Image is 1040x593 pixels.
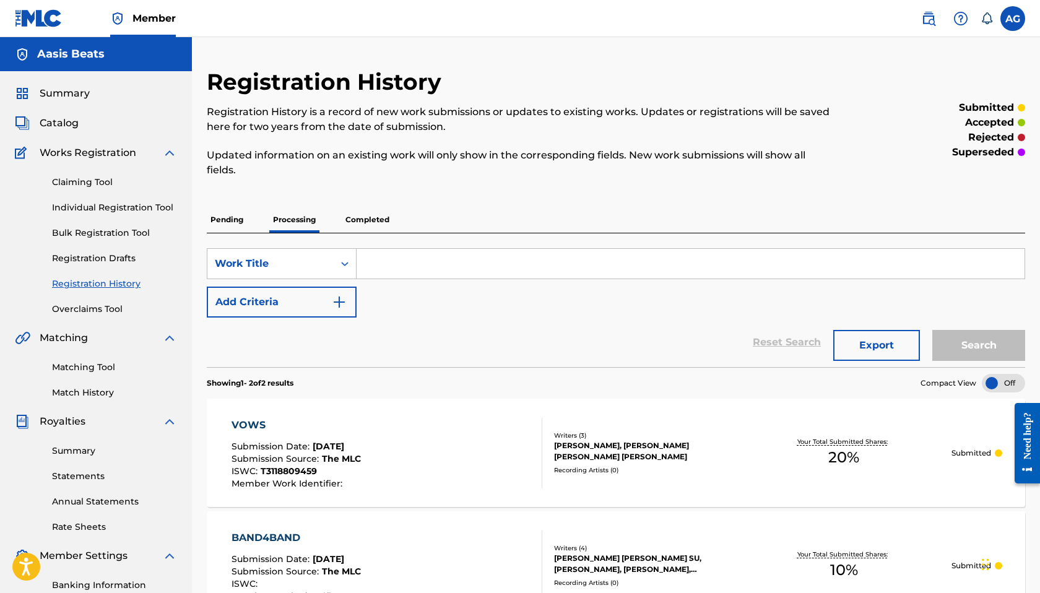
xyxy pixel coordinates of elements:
span: 10 % [830,559,858,581]
span: Catalog [40,116,79,131]
span: Compact View [921,378,976,389]
a: CatalogCatalog [15,116,79,131]
iframe: Chat Widget [978,534,1040,593]
p: Registration History is a record of new work submissions or updates to existing works. Updates or... [207,105,837,134]
a: Bulk Registration Tool [52,227,177,240]
p: submitted [959,100,1014,115]
img: Royalties [15,414,30,429]
p: rejected [968,130,1014,145]
a: Registration Drafts [52,252,177,265]
form: Search Form [207,248,1025,367]
span: Matching [40,331,88,345]
button: Add Criteria [207,287,357,318]
span: [DATE] [313,553,344,565]
span: ISWC : [232,578,261,589]
p: Completed [342,207,393,233]
a: Match History [52,386,177,399]
a: Registration History [52,277,177,290]
a: Individual Registration Tool [52,201,177,214]
a: Banking Information [52,579,177,592]
p: Submitted [951,560,991,571]
span: Submission Source : [232,453,322,464]
span: Submission Source : [232,566,322,577]
a: Summary [52,444,177,457]
img: expand [162,414,177,429]
button: Export [833,330,920,361]
span: The MLC [322,566,361,577]
span: Works Registration [40,145,136,160]
img: expand [162,548,177,563]
p: Submitted [951,448,991,459]
a: SummarySummary [15,86,90,101]
span: Submission Date : [232,553,313,565]
div: Drag [982,546,989,583]
div: [PERSON_NAME], [PERSON_NAME] [PERSON_NAME] [PERSON_NAME] [554,440,737,462]
a: Rate Sheets [52,521,177,534]
div: Writers ( 4 ) [554,543,737,553]
img: Summary [15,86,30,101]
div: [PERSON_NAME] [PERSON_NAME] SU, [PERSON_NAME], [PERSON_NAME], [PERSON_NAME] [554,553,737,575]
span: Member [132,11,176,25]
div: BAND4BAND [232,530,361,545]
img: Accounts [15,47,30,62]
a: Annual Statements [52,495,177,508]
span: Member Work Identifier : [232,478,345,489]
p: Pending [207,207,247,233]
p: Showing 1 - 2 of 2 results [207,378,293,389]
div: Recording Artists ( 0 ) [554,465,737,475]
span: [DATE] [313,441,344,452]
a: VOWSSubmission Date:[DATE]Submission Source:The MLCISWC:T3118809459Member Work Identifier:Writers... [207,399,1025,507]
img: Matching [15,331,30,345]
div: Writers ( 3 ) [554,431,737,440]
p: superseded [952,145,1014,160]
p: Your Total Submitted Shares: [797,550,891,559]
img: Member Settings [15,548,30,563]
a: Overclaims Tool [52,303,177,316]
span: The MLC [322,453,361,464]
iframe: Resource Center [1005,392,1040,495]
img: 9d2ae6d4665cec9f34b9.svg [332,295,347,309]
img: Works Registration [15,145,31,160]
span: Submission Date : [232,441,313,452]
div: Help [948,6,973,31]
div: VOWS [232,418,361,433]
span: T3118809459 [261,465,317,477]
p: Updated information on an existing work will only show in the corresponding fields. New work subm... [207,148,837,178]
span: Royalties [40,414,85,429]
img: MLC Logo [15,9,63,27]
span: 20 % [828,446,859,469]
div: Work Title [215,256,326,271]
img: expand [162,331,177,345]
div: Notifications [981,12,993,25]
a: Claiming Tool [52,176,177,189]
img: help [953,11,968,26]
h2: Registration History [207,68,448,96]
span: Member Settings [40,548,128,563]
img: Catalog [15,116,30,131]
div: Recording Artists ( 0 ) [554,578,737,587]
span: Summary [40,86,90,101]
img: expand [162,145,177,160]
img: search [921,11,936,26]
p: Processing [269,207,319,233]
h5: Aasis Beats [37,47,105,61]
a: Matching Tool [52,361,177,374]
a: Statements [52,470,177,483]
p: accepted [965,115,1014,130]
p: Your Total Submitted Shares: [797,437,891,446]
img: Top Rightsholder [110,11,125,26]
div: User Menu [1000,6,1025,31]
span: ISWC : [232,465,261,477]
a: Public Search [916,6,941,31]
